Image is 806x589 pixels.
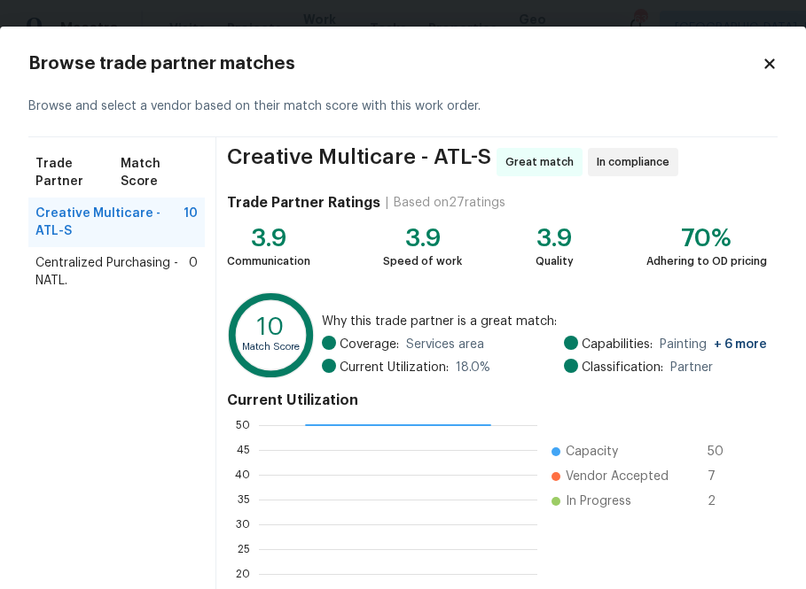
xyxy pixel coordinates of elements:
[28,55,762,73] h2: Browse trade partner matches
[235,469,250,480] text: 40
[456,359,490,376] span: 18.0 %
[35,254,189,290] span: Centralized Purchasing - NATL.
[340,336,399,353] span: Coverage:
[708,492,736,510] span: 2
[670,359,713,376] span: Partner
[227,391,767,409] h4: Current Utilization
[383,252,462,270] div: Speed of work
[566,443,618,461] span: Capacity
[582,359,663,376] span: Classification:
[121,155,198,190] span: Match Score
[708,468,736,485] span: 7
[35,155,121,190] span: Trade Partner
[660,336,767,353] span: Painting
[714,338,767,351] span: + 6 more
[505,153,581,171] span: Great match
[582,336,653,353] span: Capabilities:
[28,76,778,137] div: Browse and select a vendor based on their match score with this work order.
[383,229,462,247] div: 3.9
[566,468,669,485] span: Vendor Accepted
[242,342,300,352] text: Match Score
[236,420,250,430] text: 50
[536,229,574,247] div: 3.9
[189,254,198,290] span: 0
[708,443,736,461] span: 50
[597,153,677,171] span: In compliance
[238,494,250,505] text: 35
[35,205,184,240] span: Creative Multicare - ATL-S
[184,205,198,240] span: 10
[227,194,380,212] h4: Trade Partner Ratings
[536,252,574,270] div: Quality
[236,519,250,530] text: 30
[646,229,767,247] div: 70%
[236,569,250,579] text: 20
[406,336,484,353] span: Services area
[394,194,505,212] div: Based on 27 ratings
[237,445,250,455] text: 45
[340,359,449,376] span: Current Utilization:
[322,313,767,330] span: Why this trade partner is a great match:
[380,194,394,212] div: |
[238,544,250,554] text: 25
[227,252,310,270] div: Communication
[227,148,491,176] span: Creative Multicare - ATL-S
[646,252,767,270] div: Adhering to OD pricing
[227,229,310,247] div: 3.9
[258,315,285,339] text: 10
[566,492,631,510] span: In Progress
